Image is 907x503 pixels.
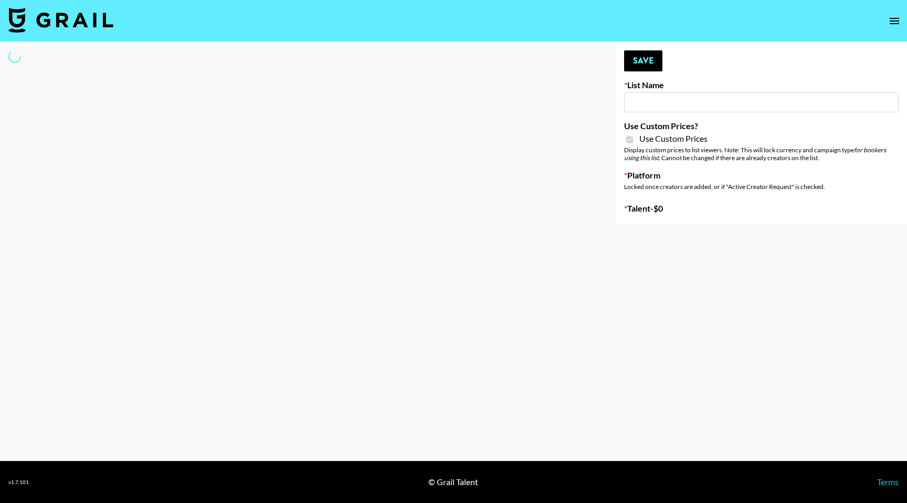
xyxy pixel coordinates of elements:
a: Terms [877,477,899,487]
label: Use Custom Prices? [624,121,899,131]
div: v 1.7.101 [8,479,29,486]
button: open drawer [884,11,905,32]
label: Platform [624,170,899,181]
button: Save [624,50,662,71]
div: Display custom prices to list viewers. Note: This will lock currency and campaign type . Cannot b... [624,146,899,162]
div: © Grail Talent [428,477,478,487]
label: List Name [624,80,899,90]
img: Grail Talent [8,7,113,33]
div: Locked once creators are added, or if "Active Creator Request" is checked. [624,183,899,191]
label: Talent - $ 0 [624,203,899,214]
em: for bookers using this list [624,146,886,162]
span: Use Custom Prices [639,133,708,144]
